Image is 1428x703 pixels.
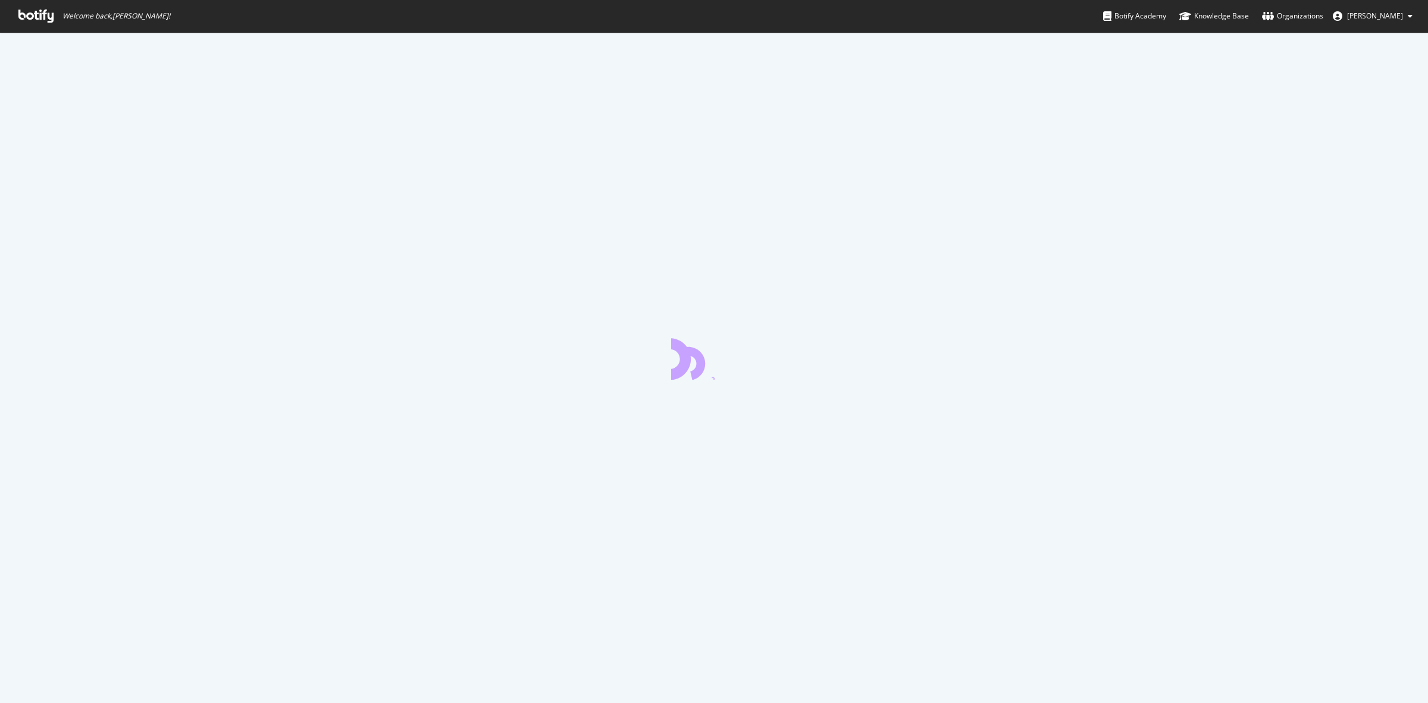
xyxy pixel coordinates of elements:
[1262,10,1323,22] div: Organizations
[1103,10,1166,22] div: Botify Academy
[1323,7,1422,26] button: [PERSON_NAME]
[671,337,757,380] div: animation
[1347,11,1403,21] span: Sandra Lukijanec
[1179,10,1249,22] div: Knowledge Base
[62,11,170,21] span: Welcome back, [PERSON_NAME] !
